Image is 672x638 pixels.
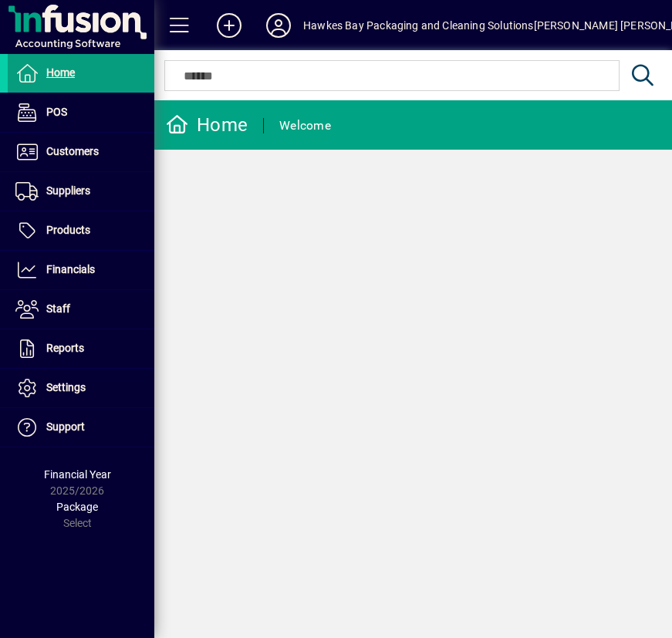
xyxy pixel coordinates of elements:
[46,66,75,79] span: Home
[254,12,303,39] button: Profile
[46,420,85,433] span: Support
[46,381,86,393] span: Settings
[204,12,254,39] button: Add
[8,329,154,368] a: Reports
[8,369,154,407] a: Settings
[8,211,154,250] a: Products
[46,106,67,118] span: POS
[56,501,98,513] span: Package
[279,113,331,138] div: Welcome
[44,468,111,481] span: Financial Year
[166,113,248,137] div: Home
[8,93,154,132] a: POS
[46,145,99,157] span: Customers
[46,302,70,315] span: Staff
[8,408,154,447] a: Support
[46,342,84,354] span: Reports
[303,13,534,38] div: Hawkes Bay Packaging and Cleaning Solutions
[8,172,154,211] a: Suppliers
[46,184,90,197] span: Suppliers
[46,263,95,275] span: Financials
[8,290,154,329] a: Staff
[46,224,90,236] span: Products
[8,133,154,171] a: Customers
[8,251,154,289] a: Financials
